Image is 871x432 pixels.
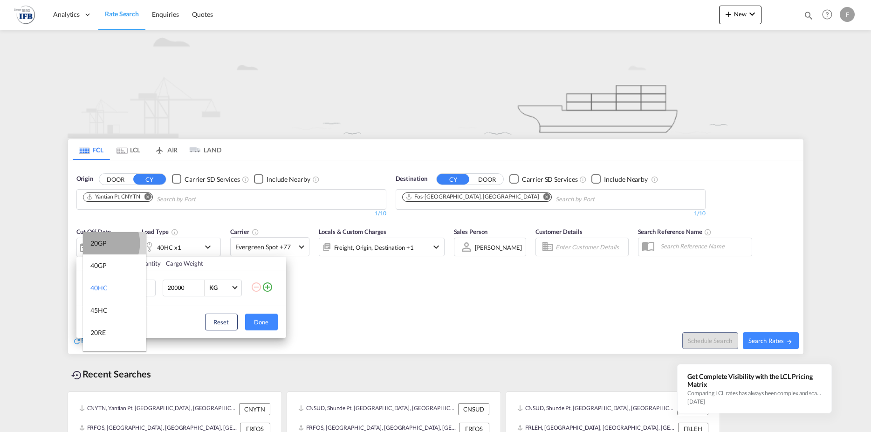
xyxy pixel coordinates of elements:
[90,283,108,293] div: 40HC
[90,261,107,270] div: 40GP
[90,239,107,248] div: 20GP
[90,350,106,360] div: 40RE
[90,328,106,337] div: 20RE
[90,306,108,315] div: 45HC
